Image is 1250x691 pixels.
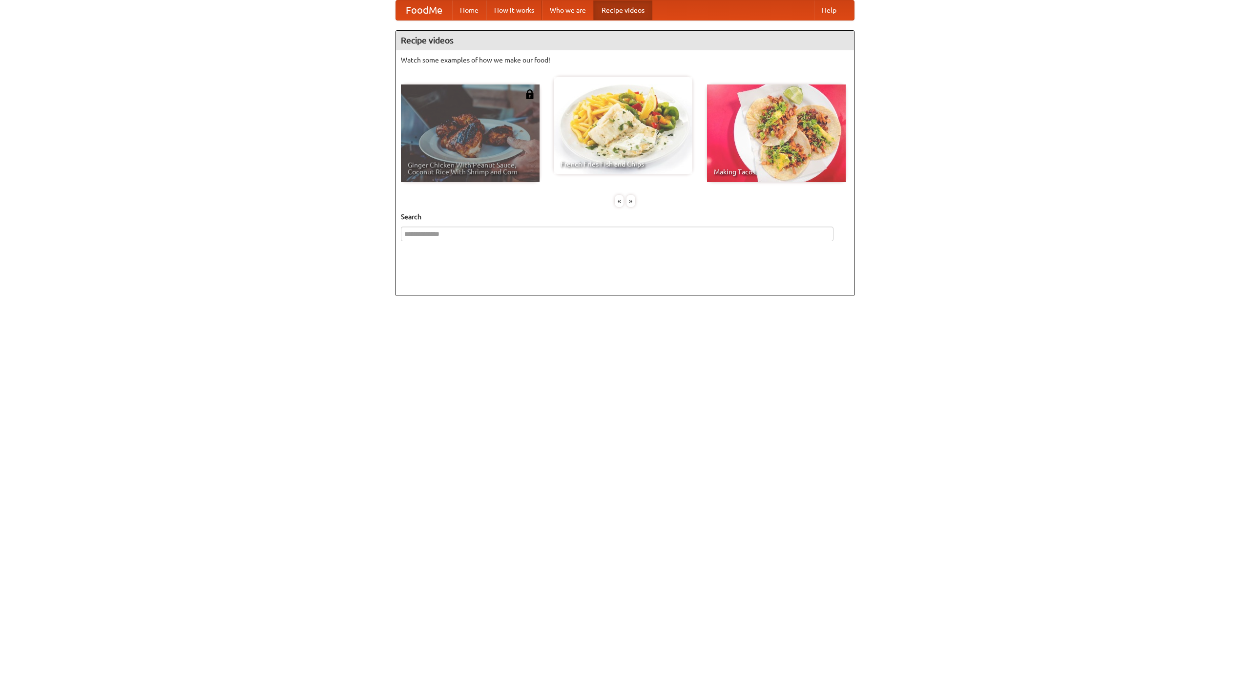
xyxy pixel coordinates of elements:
h4: Recipe videos [396,31,854,50]
p: Watch some examples of how we make our food! [401,55,849,65]
h5: Search [401,212,849,222]
a: French Fries Fish and Chips [554,77,692,174]
div: » [626,195,635,207]
span: French Fries Fish and Chips [561,161,686,168]
a: Making Tacos [707,84,846,182]
a: FoodMe [396,0,452,20]
span: Making Tacos [714,168,839,175]
img: 483408.png [525,89,535,99]
a: Who we are [542,0,594,20]
a: Recipe videos [594,0,652,20]
a: Help [814,0,844,20]
div: « [615,195,624,207]
a: Home [452,0,486,20]
a: How it works [486,0,542,20]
